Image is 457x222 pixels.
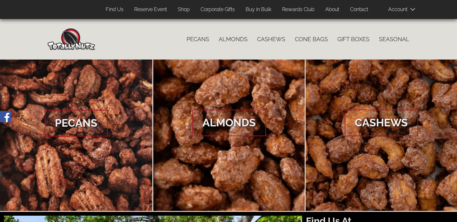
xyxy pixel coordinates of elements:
a: Seasonal [374,33,414,46]
a: Almonds [153,60,305,211]
a: Almonds [214,33,252,46]
img: Home [48,29,95,50]
a: Cone Bags [290,33,333,46]
a: Gift Boxes [333,33,374,46]
a: Shop [173,3,195,16]
a: Corporate Gifts [196,3,240,16]
a: Reserve Event [129,3,172,16]
a: Rewards Club [277,3,319,16]
a: Cashews [252,33,290,46]
span: Pecans [45,110,108,136]
a: Pecans [182,33,214,46]
a: Buy in Bulk [241,3,276,16]
span: Cashews [345,110,418,136]
a: Contact [345,3,373,16]
a: About [321,3,344,16]
a: Find Us [101,3,128,16]
span: Almonds [192,110,266,136]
